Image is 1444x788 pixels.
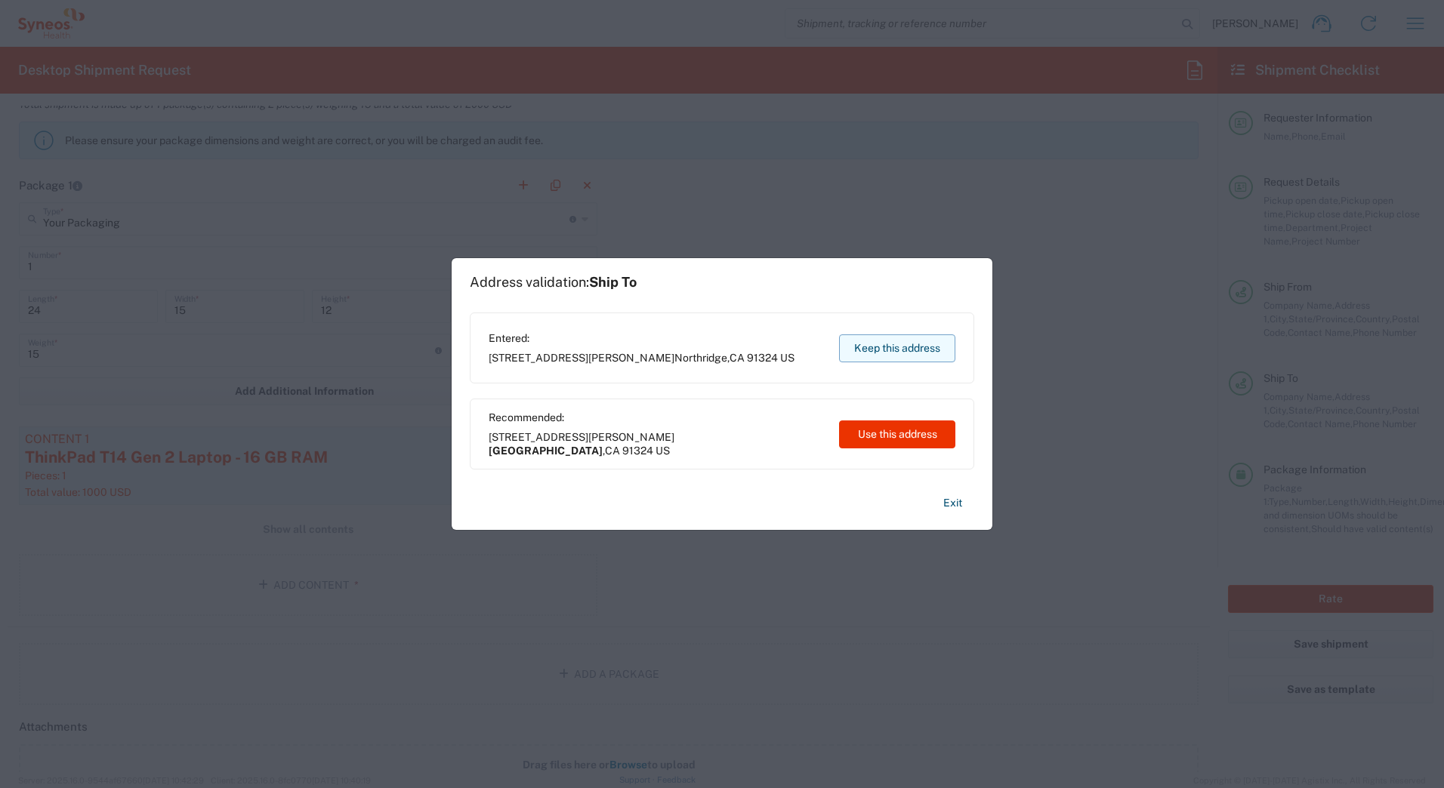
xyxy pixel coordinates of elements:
button: Use this address [839,420,955,448]
span: Entered: [489,331,795,345]
span: 91324 [622,445,653,457]
button: Exit [931,490,974,516]
span: Ship To [589,274,637,290]
span: [GEOGRAPHIC_DATA] [489,445,603,457]
button: Keep this address [839,334,955,362]
span: CA [730,352,745,364]
span: 91324 [747,352,778,364]
span: US [780,352,795,364]
h1: Address validation: [470,274,637,291]
span: [STREET_ADDRESS][PERSON_NAME] , [489,351,795,365]
span: Recommended: [489,411,825,424]
span: US [656,445,670,457]
span: [STREET_ADDRESS][PERSON_NAME] , [489,430,825,457]
span: CA [605,445,620,457]
span: Northridge [674,352,727,364]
